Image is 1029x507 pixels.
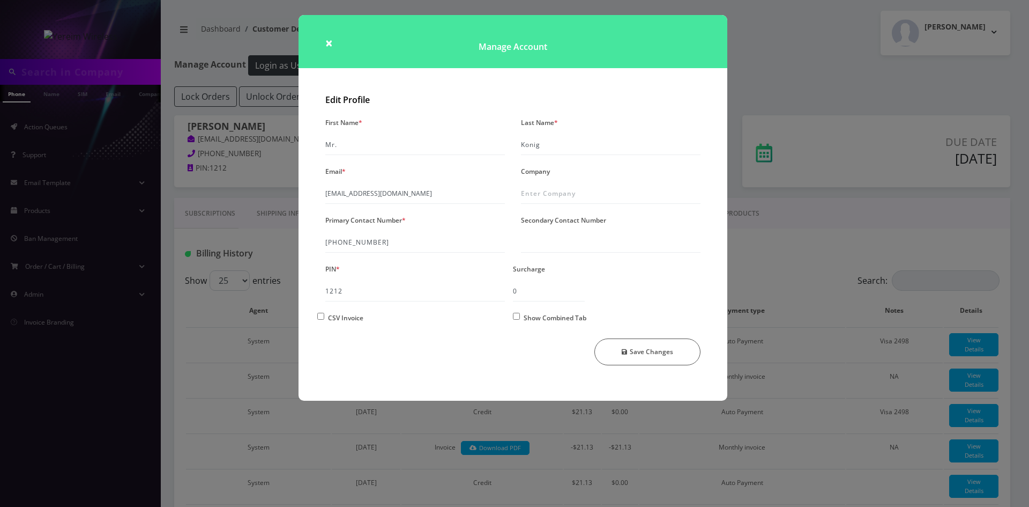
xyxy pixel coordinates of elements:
button: Save Changes [594,339,701,365]
input: Enter Email Address [325,183,505,204]
button: Close [325,36,333,49]
input: Enter Company [521,183,700,204]
input: Enter First Name [325,135,505,155]
label: Primary Contact Number [325,212,406,228]
input: XXXX [325,281,505,302]
label: PIN [325,261,340,277]
label: Show Combined Tab [524,310,586,326]
h2: Edit Profile [325,95,700,105]
label: Email [325,164,346,179]
h1: Manage Account [299,15,727,68]
input: Enter Last Name [521,135,700,155]
label: Secondary Contact Number [521,212,606,228]
label: Company [521,164,550,179]
label: First Name [325,115,362,130]
label: Last Name [521,115,558,130]
label: Surcharge [513,261,545,277]
label: CSV Invoice [328,310,363,326]
input: XX [513,281,585,302]
span: × [325,34,333,52]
